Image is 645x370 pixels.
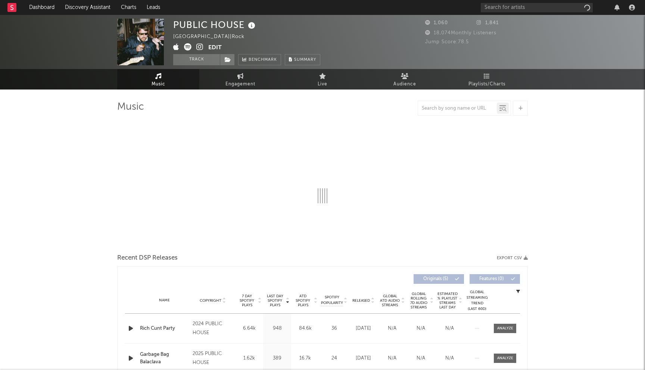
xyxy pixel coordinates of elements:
div: 6.64k [237,325,261,332]
span: Spotify Popularity [321,295,343,306]
span: Jump Score: 78.5 [425,40,469,44]
div: [GEOGRAPHIC_DATA] | Rock [173,32,253,41]
a: Benchmark [238,54,281,65]
a: Garbage Bag Balaclava [140,351,189,366]
span: Benchmark [249,56,277,65]
button: Features(0) [470,274,520,284]
div: 1.62k [237,355,261,362]
span: Last Day Spotify Plays [265,294,285,307]
a: Engagement [199,69,281,90]
input: Search by song name or URL [418,106,497,112]
span: 18,074 Monthly Listeners [425,31,496,35]
span: Audience [393,80,416,89]
a: Audience [364,69,446,90]
span: Global ATD Audio Streams [380,294,400,307]
span: 7 Day Spotify Plays [237,294,257,307]
input: Search for artists [481,3,593,12]
div: 16.7k [293,355,317,362]
div: N/A [408,325,433,332]
a: Playlists/Charts [446,69,528,90]
span: Released [352,298,370,303]
div: 2024 PUBLIC HOUSE [193,320,233,338]
button: Track [173,54,220,65]
button: Export CSV [497,256,528,260]
div: N/A [380,325,405,332]
div: N/A [437,325,462,332]
span: Recent DSP Releases [117,254,178,263]
span: 1,060 [425,21,448,25]
button: Edit [208,43,222,53]
span: Originals ( 5 ) [418,277,453,281]
div: 2025 PUBLIC HOUSE [193,349,233,367]
div: Name [140,298,189,303]
span: Global Rolling 7D Audio Streams [408,292,429,310]
span: ATD Spotify Plays [293,294,313,307]
div: 24 [321,355,347,362]
div: 36 [321,325,347,332]
div: [DATE] [351,325,376,332]
button: Originals(5) [414,274,464,284]
span: 1,841 [477,21,499,25]
span: Estimated % Playlist Streams Last Day [437,292,458,310]
span: Live [318,80,327,89]
div: Global Streaming Trend (Last 60D) [466,289,488,312]
span: Playlists/Charts [468,80,505,89]
a: Rich Cunt Party [140,325,189,332]
div: 948 [265,325,289,332]
div: PUBLIC HOUSE [173,19,257,31]
span: Copyright [200,298,221,303]
button: Summary [285,54,320,65]
span: Features ( 0 ) [474,277,509,281]
span: Engagement [225,80,255,89]
div: N/A [380,355,405,362]
div: N/A [437,355,462,362]
div: [DATE] [351,355,376,362]
span: Music [152,80,165,89]
a: Live [281,69,364,90]
div: 84.6k [293,325,317,332]
span: Summary [294,58,316,62]
a: Music [117,69,199,90]
div: 389 [265,355,289,362]
div: N/A [408,355,433,362]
